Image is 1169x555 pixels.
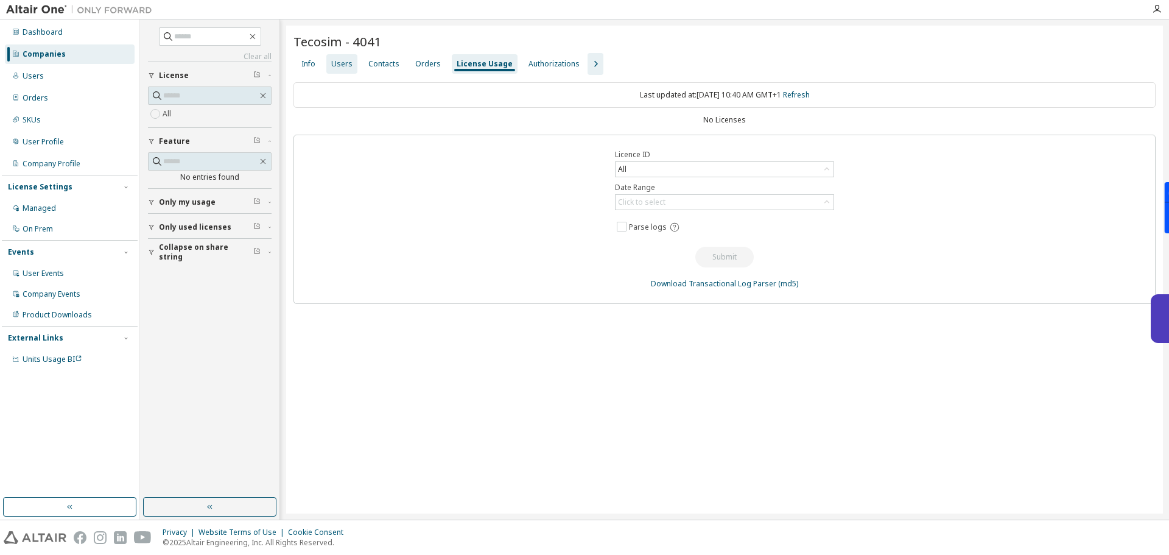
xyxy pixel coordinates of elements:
[457,59,513,69] div: License Usage
[4,531,66,544] img: altair_logo.svg
[159,136,190,146] span: Feature
[778,278,798,289] a: (md5)
[159,71,189,80] span: License
[23,203,56,213] div: Managed
[148,172,272,182] div: No entries found
[148,214,272,241] button: Only used licenses
[615,183,834,193] label: Date Range
[23,310,92,320] div: Product Downloads
[23,269,64,278] div: User Events
[23,93,48,103] div: Orders
[615,150,834,160] label: Licence ID
[8,182,72,192] div: License Settings
[301,59,315,69] div: Info
[163,537,351,548] p: © 2025 Altair Engineering, Inc. All Rights Reserved.
[783,90,810,100] a: Refresh
[253,71,261,80] span: Clear filter
[695,247,754,267] button: Submit
[253,197,261,207] span: Clear filter
[415,59,441,69] div: Orders
[528,59,580,69] div: Authorizations
[8,333,63,343] div: External Links
[651,278,776,289] a: Download Transactional Log Parser
[253,222,261,232] span: Clear filter
[331,59,353,69] div: Users
[8,247,34,257] div: Events
[114,531,127,544] img: linkedin.svg
[23,224,53,234] div: On Prem
[159,222,231,232] span: Only used licenses
[23,49,66,59] div: Companies
[148,128,272,155] button: Feature
[616,162,834,177] div: All
[163,528,198,537] div: Privacy
[618,197,665,207] div: Click to select
[23,115,41,125] div: SKUs
[198,528,288,537] div: Website Terms of Use
[253,136,261,146] span: Clear filter
[23,71,44,81] div: Users
[134,531,152,544] img: youtube.svg
[23,354,82,364] span: Units Usage BI
[616,195,834,210] div: Click to select
[23,137,64,147] div: User Profile
[288,528,351,537] div: Cookie Consent
[163,107,174,121] label: All
[253,247,261,257] span: Clear filter
[148,52,272,62] a: Clear all
[23,27,63,37] div: Dashboard
[629,222,667,232] span: Parse logs
[148,62,272,89] button: License
[23,159,80,169] div: Company Profile
[159,242,253,262] span: Collapse on share string
[159,197,216,207] span: Only my usage
[74,531,86,544] img: facebook.svg
[293,82,1156,108] div: Last updated at: [DATE] 10:40 AM GMT+1
[293,115,1156,125] div: No Licenses
[368,59,399,69] div: Contacts
[616,163,628,176] div: All
[94,531,107,544] img: instagram.svg
[148,239,272,266] button: Collapse on share string
[23,289,80,299] div: Company Events
[293,33,382,50] span: Tecosim - 4041
[148,189,272,216] button: Only my usage
[6,4,158,16] img: Altair One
